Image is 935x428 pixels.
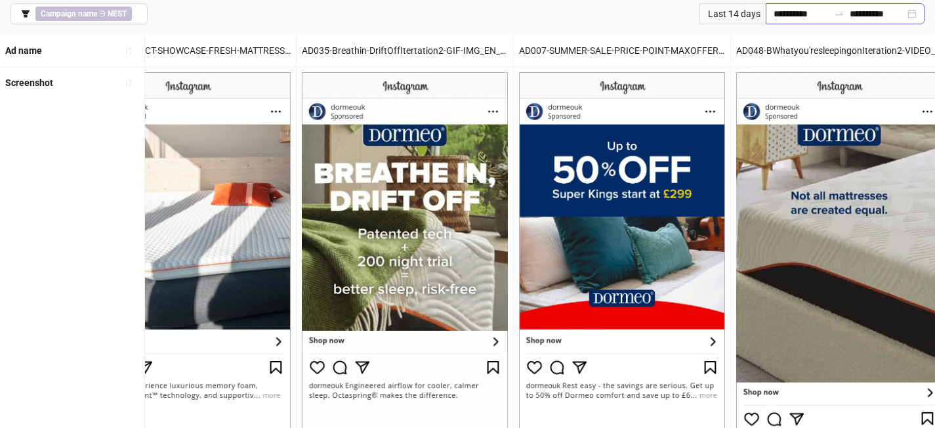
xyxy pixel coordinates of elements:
div: AD062-PRODUCT-SHOWCASE-FRESH-MATTRESS-OCTA_EN_IMG_PP_29072025_ALLG_CC_SC1_USP1_ – Copy [79,35,296,66]
b: NEST [108,9,127,18]
b: Ad name [5,45,42,56]
div: AD007-SUMMER-SALE-PRICE-POINT-MAXOFFER_EN_IMG_HP_19052025_ALLG_CC_SC3_USP1_None [514,35,730,66]
span: sort-ascending [124,46,133,55]
span: sort-ascending [124,78,133,87]
button: Campaign name ∋ NEST [10,3,148,24]
span: filter [21,9,30,18]
span: ∋ [35,7,132,21]
div: Last 14 days [699,3,766,24]
div: AD035-Breathin-DriftOffItertation2-GIF-IMG_EN_IMG_HP_11072025_ALLG_CC_SC1_None_CONVERSION [297,35,513,66]
b: Screenshot [5,77,53,88]
span: swap-right [834,9,844,19]
b: Campaign name [41,9,97,18]
span: to [834,9,844,19]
